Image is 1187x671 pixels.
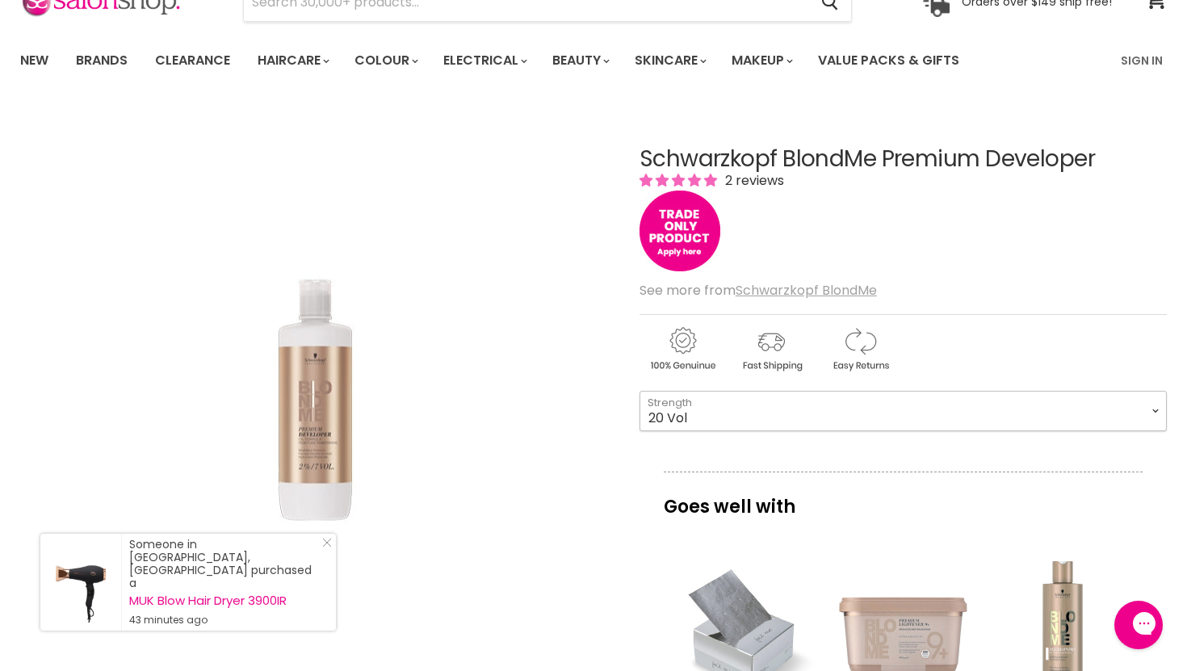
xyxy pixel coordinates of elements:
a: Sign In [1111,44,1172,78]
img: returns.gif [817,325,903,374]
img: genuine.gif [640,325,725,374]
a: MUK Blow Hair Dryer 3900IR [129,594,320,607]
a: Makeup [719,44,803,78]
a: Value Packs & Gifts [806,44,971,78]
ul: Main menu [8,37,1042,84]
a: Clearance [143,44,242,78]
div: Someone in [GEOGRAPHIC_DATA], [GEOGRAPHIC_DATA] purchased a [129,538,320,627]
a: Beauty [540,44,619,78]
svg: Close Icon [322,538,332,547]
span: See more from [640,281,877,300]
a: Close Notification [316,538,332,554]
a: Electrical [431,44,537,78]
a: New [8,44,61,78]
h1: Schwarzkopf BlondMe Premium Developer [640,147,1167,172]
a: Brands [64,44,140,78]
a: Colour [342,44,428,78]
a: Schwarzkopf BlondMe [736,281,877,300]
span: 2 reviews [720,171,784,190]
img: Schwarzkopf BlondMe Premium Developer [174,189,457,614]
iframe: Gorgias live chat messenger [1106,595,1171,655]
a: Haircare [245,44,339,78]
p: Goes well with [664,472,1143,525]
a: Skincare [623,44,716,78]
span: 5.00 stars [640,171,720,190]
img: tradeonly_small.jpg [640,191,720,271]
a: Visit product page [40,534,121,631]
small: 43 minutes ago [129,614,320,627]
img: shipping.gif [728,325,814,374]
